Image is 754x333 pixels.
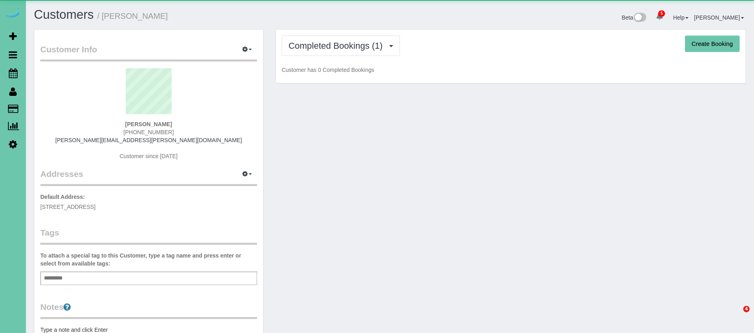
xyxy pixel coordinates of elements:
[55,137,242,143] a: [PERSON_NAME][EMAIL_ADDRESS][PERSON_NAME][DOMAIN_NAME]
[658,10,665,17] span: 5
[282,66,740,74] p: Customer has 0 Completed Bookings
[123,129,174,135] span: [PHONE_NUMBER]
[40,227,257,245] legend: Tags
[289,41,387,51] span: Completed Bookings (1)
[125,121,172,127] strong: [PERSON_NAME]
[685,36,740,52] button: Create Booking
[727,306,746,325] iframe: Intercom live chat
[282,36,400,56] button: Completed Bookings (1)
[743,306,750,312] span: 4
[40,301,257,319] legend: Notes
[673,14,689,21] a: Help
[40,44,257,61] legend: Customer Info
[34,8,94,22] a: Customers
[622,14,647,21] a: Beta
[694,14,744,21] a: [PERSON_NAME]
[40,204,95,210] span: [STREET_ADDRESS]
[97,12,168,20] small: / [PERSON_NAME]
[120,153,178,159] span: Customer since [DATE]
[40,252,257,268] label: To attach a special tag to this Customer, type a tag name and press enter or select from availabl...
[40,193,85,201] label: Default Address:
[5,8,21,19] img: Automaid Logo
[633,13,646,23] img: New interface
[652,8,667,26] a: 5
